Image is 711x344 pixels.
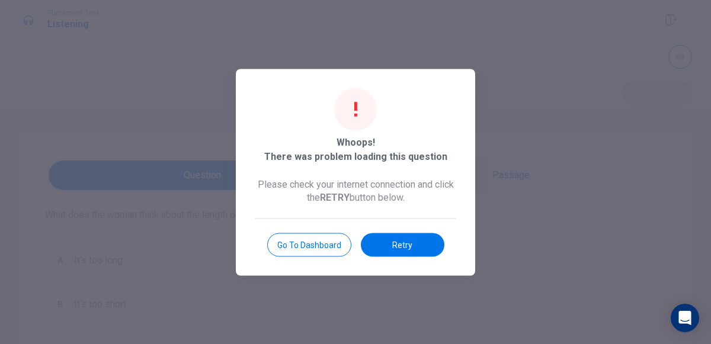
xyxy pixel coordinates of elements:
b: RETRY [320,191,350,202]
button: Retry [361,233,444,256]
span: There was problem loading this question [264,149,447,163]
div: Open Intercom Messenger [671,304,699,332]
span: Please check your internet connection and click the button below. [255,178,456,204]
span: Whoops! [337,135,375,149]
button: Go to Dashboard [267,233,351,256]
